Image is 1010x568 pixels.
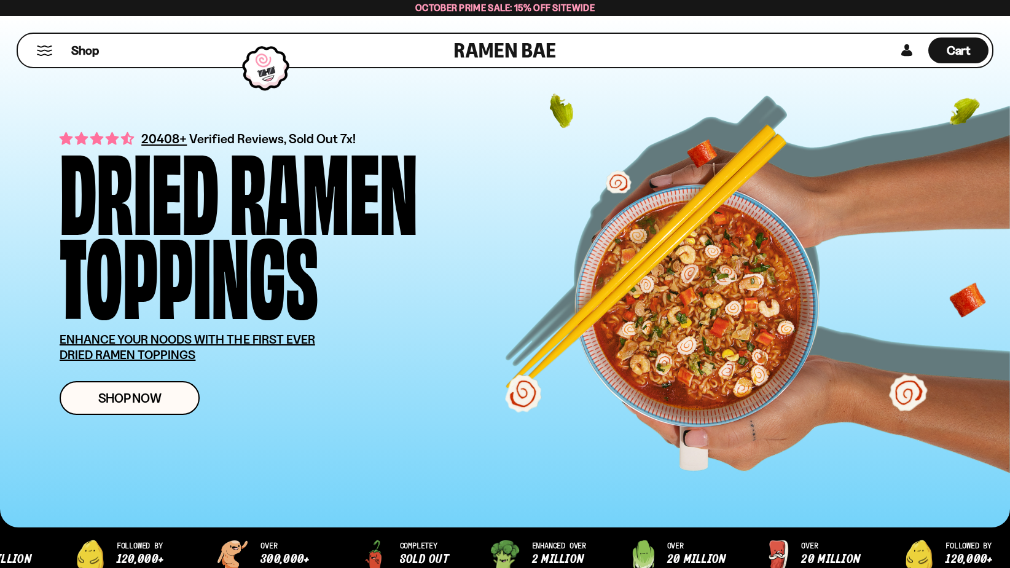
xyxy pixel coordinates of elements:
[60,145,219,229] div: Dried
[947,43,971,58] span: Cart
[36,45,53,56] button: Mobile Menu Trigger
[71,42,99,59] span: Shop
[415,2,595,14] span: October Prime Sale: 15% off Sitewide
[928,34,988,67] div: Cart
[98,392,162,404] span: Shop Now
[60,381,200,415] a: Shop Now
[60,229,318,314] div: Toppings
[60,332,315,362] u: ENHANCE YOUR NOODS WITH THE FIRST EVER DRIED RAMEN TOPPINGS
[230,145,418,229] div: Ramen
[71,37,99,63] a: Shop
